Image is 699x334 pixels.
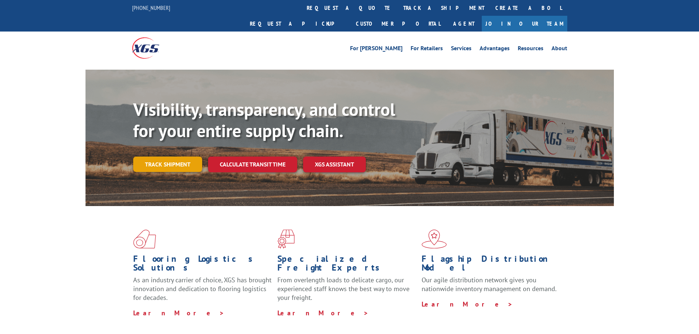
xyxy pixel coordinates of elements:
h1: Specialized Freight Experts [277,254,416,276]
a: Calculate transit time [208,157,297,172]
a: For [PERSON_NAME] [350,45,403,54]
a: Join Our Team [482,16,567,32]
span: As an industry carrier of choice, XGS has brought innovation and dedication to flooring logistics... [133,276,272,302]
img: xgs-icon-total-supply-chain-intelligence-red [133,230,156,249]
a: Learn More > [422,300,513,308]
span: Our agile distribution network gives you nationwide inventory management on demand. [422,276,557,293]
h1: Flooring Logistics Solutions [133,254,272,276]
a: Learn More > [277,309,369,317]
b: Visibility, transparency, and control for your entire supply chain. [133,98,395,142]
a: About [551,45,567,54]
a: Resources [518,45,543,54]
a: Learn More > [133,309,225,317]
p: From overlength loads to delicate cargo, our experienced staff knows the best way to move your fr... [277,276,416,308]
a: Customer Portal [350,16,446,32]
a: Track shipment [133,157,202,172]
a: XGS ASSISTANT [303,157,366,172]
a: [PHONE_NUMBER] [132,4,170,11]
h1: Flagship Distribution Model [422,254,560,276]
a: Agent [446,16,482,32]
img: xgs-icon-flagship-distribution-model-red [422,230,447,249]
img: xgs-icon-focused-on-flooring-red [277,230,295,249]
a: For Retailers [411,45,443,54]
a: Advantages [480,45,510,54]
a: Services [451,45,472,54]
a: Request a pickup [244,16,350,32]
